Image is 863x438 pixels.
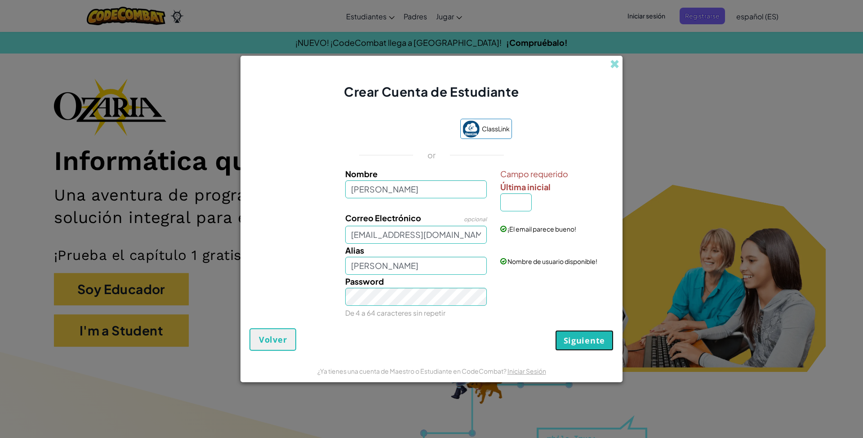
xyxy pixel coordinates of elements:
span: ClassLink [482,122,510,135]
a: Iniciar Sesión [507,367,546,375]
iframe: Botón Iniciar sesión con Google [347,120,456,140]
span: Volver [259,334,287,345]
span: Nombre [345,169,378,179]
span: ¡El email parece bueno! [507,225,576,233]
span: Alias [345,245,364,255]
img: classlink-logo-small.png [463,121,480,138]
button: Volver [249,328,296,351]
p: or [427,150,436,161]
span: Nombre de usuario disponible! [507,257,597,265]
span: Última inicial [500,182,551,192]
span: Correo Electrónico [345,213,421,223]
span: Crear Cuenta de Estudiante [344,84,519,99]
span: ¿Ya tienes una cuenta de Maestro o Estudiante en CodeCombat? [317,367,507,375]
span: Campo requerido [500,167,611,180]
span: Siguiente [564,335,605,346]
button: Siguiente [555,330,614,351]
span: opcional [464,216,487,223]
small: De 4 a 64 caracteres sin repetir [345,308,445,317]
span: Password [345,276,384,286]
